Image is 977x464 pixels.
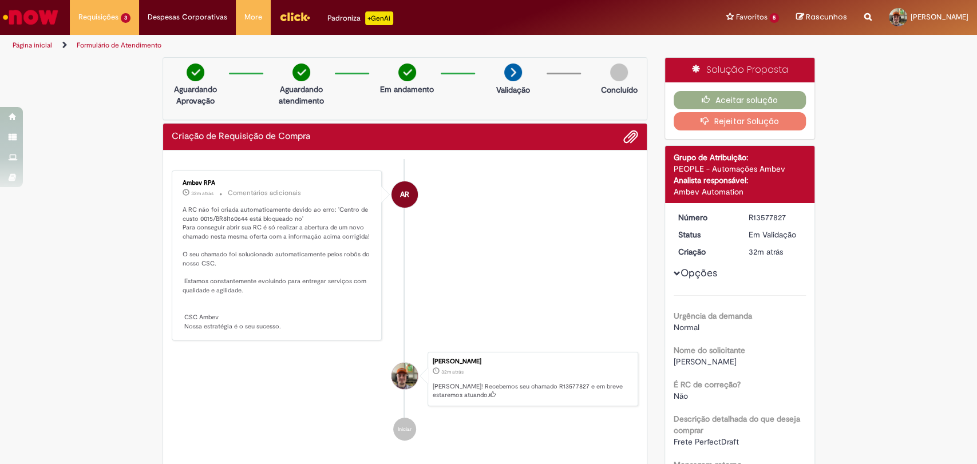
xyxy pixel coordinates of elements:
p: Concluído [600,84,637,96]
div: Grupo de Atribuição: [674,152,806,163]
img: check-circle-green.png [292,64,310,81]
dt: Número [670,212,740,223]
span: Favoritos [735,11,767,23]
span: Despesas Corporativas [148,11,227,23]
div: R13577827 [749,212,802,223]
p: Aguardando atendimento [274,84,329,106]
p: Aguardando Aprovação [168,84,223,106]
img: arrow-next.png [504,64,522,81]
span: [PERSON_NAME] [674,356,737,367]
div: 29/09/2025 15:39:36 [749,246,802,257]
div: [PERSON_NAME] [433,358,632,365]
button: Rejeitar Solução [674,112,806,130]
ul: Trilhas de página [9,35,643,56]
b: Urgência da demanda [674,311,752,321]
a: Página inicial [13,41,52,50]
a: Formulário de Atendimento [77,41,161,50]
img: ServiceNow [1,6,60,29]
div: Em Validação [749,229,802,240]
div: Ambev RPA [391,181,418,208]
li: Angelo Batista Soldeira [172,352,639,407]
span: 3 [121,13,130,23]
span: 32m atrás [749,247,783,257]
span: More [244,11,262,23]
div: PEOPLE - Automações Ambev [674,163,806,175]
span: Não [674,391,688,401]
span: AR [400,181,409,208]
div: Solução Proposta [665,58,814,82]
img: click_logo_yellow_360x200.png [279,8,310,25]
h2: Criação de Requisição de Compra Histórico de tíquete [172,132,310,142]
b: Descrição detalhada do que deseja comprar [674,414,800,435]
dt: Criação [670,246,740,257]
img: check-circle-green.png [398,64,416,81]
p: +GenAi [365,11,393,25]
dt: Status [670,229,740,240]
span: [PERSON_NAME] [911,12,968,22]
div: Analista responsável: [674,175,806,186]
img: img-circle-grey.png [610,64,628,81]
b: É RC de correção? [674,379,741,390]
time: 29/09/2025 15:39:36 [441,368,464,375]
time: 29/09/2025 15:39:36 [749,247,783,257]
small: Comentários adicionais [228,188,301,198]
div: Ambev RPA [183,180,373,187]
span: Requisições [78,11,118,23]
span: 5 [769,13,779,23]
div: Angelo Batista Soldeira [391,363,418,389]
button: Adicionar anexos [623,129,638,144]
div: Ambev Automation [674,186,806,197]
span: 32m atrás [191,190,213,197]
button: Aceitar solução [674,91,806,109]
b: Nome do solicitante [674,345,745,355]
p: Em andamento [380,84,434,95]
a: Rascunhos [796,12,847,23]
img: check-circle-green.png [187,64,204,81]
span: Normal [674,322,699,332]
ul: Histórico de tíquete [172,159,639,452]
span: 32m atrás [441,368,464,375]
div: Padroniza [327,11,393,25]
p: A RC não foi criada automaticamente devido ao erro: 'Centro de custo 0015/BR8I160644 está bloquea... [183,205,373,331]
span: Rascunhos [806,11,847,22]
span: Frete PerfectDraft [674,437,739,447]
p: [PERSON_NAME]! Recebemos seu chamado R13577827 e em breve estaremos atuando. [433,382,632,400]
p: Validação [496,84,530,96]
